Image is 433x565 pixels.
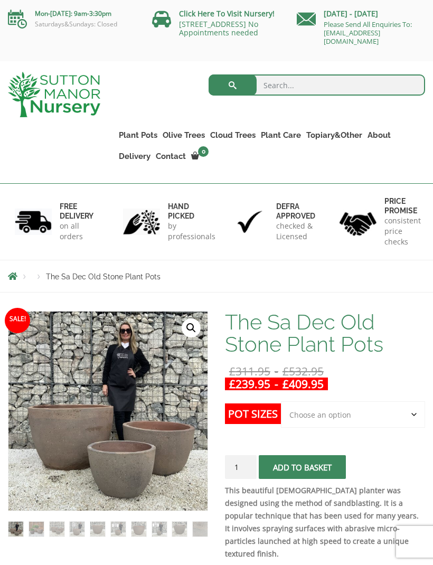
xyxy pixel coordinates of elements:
[8,20,136,29] p: Saturdays&Sundays: Closed
[304,128,365,143] a: Topiary&Other
[172,522,187,536] img: The Sa Dec Old Stone Plant Pots - Image 9
[259,455,346,479] button: Add to basket
[283,364,289,379] span: £
[225,311,425,355] h1: The Sa Dec Old Stone Plant Pots
[116,149,153,164] a: Delivery
[231,209,268,236] img: 3.jpg
[60,221,93,242] p: on all orders
[225,455,257,479] input: Product quantity
[153,149,189,164] a: Contact
[60,202,93,221] h6: FREE DELIVERY
[182,318,201,337] a: View full-screen image gallery
[283,376,289,391] span: £
[15,209,52,236] img: 1.jpg
[123,209,160,236] img: 2.jpg
[111,522,126,536] img: The Sa Dec Old Stone Plant Pots - Image 6
[225,485,419,559] strong: This beautiful [DEMOGRAPHIC_DATA] planter was designed using the method of sandblasting. It is a ...
[225,403,281,424] label: Pot Sizes
[179,19,258,37] a: [STREET_ADDRESS] No Appointments needed
[209,74,425,96] input: Search...
[70,522,84,536] img: The Sa Dec Old Stone Plant Pots - Image 4
[297,7,425,20] p: [DATE] - [DATE]
[8,72,100,117] img: logo
[276,202,315,221] h6: Defra approved
[324,20,412,46] a: Please Send All Enquiries To: [EMAIL_ADDRESS][DOMAIN_NAME]
[384,215,421,247] p: consistent price checks
[152,522,167,536] img: The Sa Dec Old Stone Plant Pots - Image 8
[384,196,421,215] h6: Price promise
[29,522,44,536] img: The Sa Dec Old Stone Plant Pots - Image 2
[198,146,209,157] span: 0
[229,364,270,379] bdi: 311.95
[168,202,215,221] h6: hand picked
[225,365,328,378] del: -
[50,522,64,536] img: The Sa Dec Old Stone Plant Pots - Image 3
[46,272,161,281] span: The Sa Dec Old Stone Plant Pots
[8,522,23,536] img: The Sa Dec Old Stone Plant Pots
[229,376,270,391] bdi: 239.95
[168,221,215,242] p: by professionals
[225,378,328,390] ins: -
[258,128,304,143] a: Plant Care
[8,7,136,20] p: Mon-[DATE]: 9am-3:30pm
[179,8,275,18] a: Click Here To Visit Nursery!
[5,308,30,333] span: Sale!
[131,522,146,536] img: The Sa Dec Old Stone Plant Pots - Image 7
[208,128,258,143] a: Cloud Trees
[283,364,324,379] bdi: 532.95
[90,522,105,536] img: The Sa Dec Old Stone Plant Pots - Image 5
[365,128,393,143] a: About
[340,205,376,238] img: 4.jpg
[276,221,315,242] p: checked & Licensed
[229,376,236,391] span: £
[116,128,160,143] a: Plant Pots
[229,364,236,379] span: £
[283,376,324,391] bdi: 409.95
[8,272,425,280] nav: Breadcrumbs
[193,522,208,536] img: The Sa Dec Old Stone Plant Pots - Image 10
[160,128,208,143] a: Olive Trees
[189,149,212,164] a: 0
